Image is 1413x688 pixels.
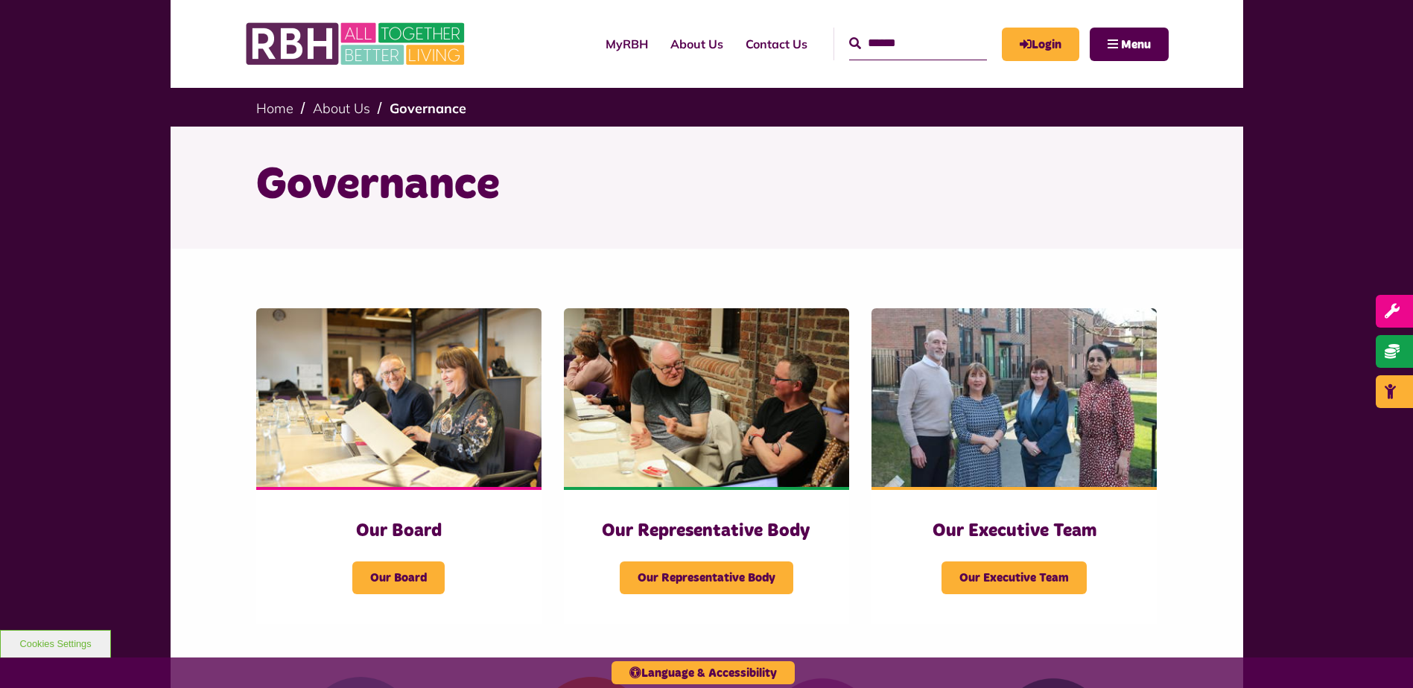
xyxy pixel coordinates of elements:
button: Language & Accessibility [612,661,795,684]
a: About Us [313,100,370,117]
h3: Our Representative Body [594,520,819,543]
a: Our Representative Body Our Representative Body [564,308,849,624]
button: Navigation [1090,28,1169,61]
img: RBH Executive Team [871,308,1157,487]
a: Governance [390,100,466,117]
a: Contact Us [734,24,819,64]
h1: Governance [256,156,1158,214]
span: Our Executive Team [942,561,1087,594]
span: Our Board [352,561,445,594]
span: Menu [1121,39,1151,51]
img: RBH [245,15,469,73]
a: Home [256,100,293,117]
img: Rep Body [564,308,849,487]
a: MyRBH [594,24,659,64]
a: Our Board Our Board [256,308,542,624]
iframe: Netcall Web Assistant for live chat [1346,621,1413,688]
a: MyRBH [1002,28,1079,61]
h3: Our Board [286,520,512,543]
span: Our Representative Body [620,561,793,594]
h3: Our Executive Team [901,520,1127,543]
img: RBH Board 1 [256,308,542,487]
a: Our Executive Team Our Executive Team [871,308,1157,624]
a: About Us [659,24,734,64]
